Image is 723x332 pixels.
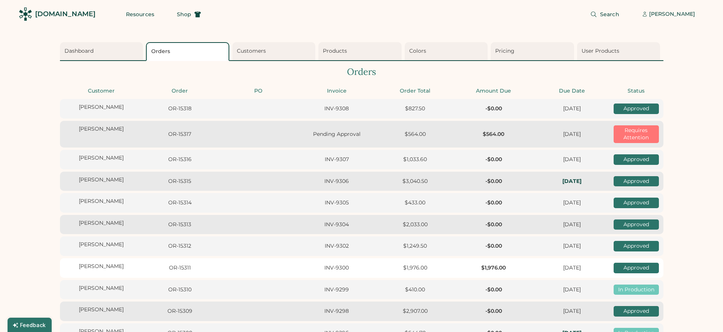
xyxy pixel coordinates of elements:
div: -$0.00 [457,286,531,294]
div: -$0.00 [457,221,531,228]
div: OR-15317 [143,131,217,138]
div: [PERSON_NAME] [64,219,138,227]
div: $410.00 [378,286,452,294]
div: Status [614,87,659,95]
div: [DATE] [535,221,609,228]
div: Products [323,47,399,55]
div: Orders [151,48,226,55]
div: [PERSON_NAME] [64,263,138,270]
div: Customer [64,87,138,95]
div: $2,907.00 [378,308,452,315]
div: [PERSON_NAME] [64,125,138,133]
div: OR-15309 [143,308,217,315]
div: $827.50 [378,105,452,113]
div: INV-9307 [300,156,374,163]
div: $564.00 [378,131,452,138]
div: -$0.00 [457,199,531,207]
div: Pending Approval [300,131,374,138]
div: Pricing [495,47,572,55]
div: OR-15315 [143,178,217,185]
div: [DATE] [535,199,609,207]
div: [DOMAIN_NAME] [35,9,95,19]
div: [DATE] [535,308,609,315]
div: INV-9299 [300,286,374,294]
div: Order Total [378,87,452,95]
div: PO [221,87,295,95]
div: INV-9308 [300,105,374,113]
div: Due Date [535,87,609,95]
div: -$0.00 [457,178,531,185]
div: In Production [614,285,659,295]
div: [PERSON_NAME] [64,285,138,292]
div: INV-9300 [300,264,374,272]
div: OR-15311 [143,264,217,272]
div: [DATE] [535,286,609,294]
div: -$0.00 [457,105,531,113]
div: [DATE] [535,264,609,272]
div: [PERSON_NAME] [64,198,138,205]
button: Shop [168,7,210,22]
div: Dashboard [64,47,141,55]
div: [PERSON_NAME] [64,176,138,184]
div: $1,249.50 [378,242,452,250]
div: [DATE] [535,242,609,250]
div: Approved [614,176,659,187]
div: [PERSON_NAME] [649,11,695,18]
div: Invoice [300,87,374,95]
div: OR-15316 [143,156,217,163]
div: $1,033.60 [378,156,452,163]
div: Order [143,87,217,95]
div: -$0.00 [457,308,531,315]
div: Amount Due [457,87,531,95]
div: $433.00 [378,199,452,207]
div: Colors [409,47,486,55]
button: Search [581,7,628,22]
div: $3,040.50 [378,178,452,185]
div: $1,976.00 [378,264,452,272]
div: INV-9304 [300,221,374,228]
div: INV-9302 [300,242,374,250]
div: Approved [614,198,659,208]
div: User Products [582,47,658,55]
div: Customers [237,47,313,55]
div: Approved [614,306,659,317]
span: Search [600,12,619,17]
div: [PERSON_NAME] [64,241,138,248]
div: OR-15314 [143,199,217,207]
div: INV-9306 [300,178,374,185]
div: [PERSON_NAME] [64,306,138,314]
div: [PERSON_NAME] [64,154,138,162]
div: Requires Attention [614,125,659,143]
div: -$0.00 [457,156,531,163]
div: INV-9305 [300,199,374,207]
div: OR-15312 [143,242,217,250]
img: Rendered Logo - Screens [19,8,32,21]
div: -$0.00 [457,242,531,250]
span: Shop [177,12,191,17]
div: [DATE] [535,131,609,138]
div: $2,033.00 [378,221,452,228]
div: In-Hands: Tue, Sep 23, 2025 [535,178,609,185]
div: OR-15318 [143,105,217,113]
div: $564.00 [457,131,531,138]
div: [DATE] [535,105,609,113]
div: $1,976.00 [457,264,531,272]
div: Approved [614,154,659,165]
div: Approved [614,104,659,114]
div: INV-9298 [300,308,374,315]
div: OR-15313 [143,221,217,228]
div: OR-15310 [143,286,217,294]
div: [PERSON_NAME] [64,104,138,111]
div: [DATE] [535,156,609,163]
div: Orders [60,65,663,78]
button: Resources [117,7,163,22]
div: Approved [614,219,659,230]
div: Approved [614,263,659,273]
div: Approved [614,241,659,251]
